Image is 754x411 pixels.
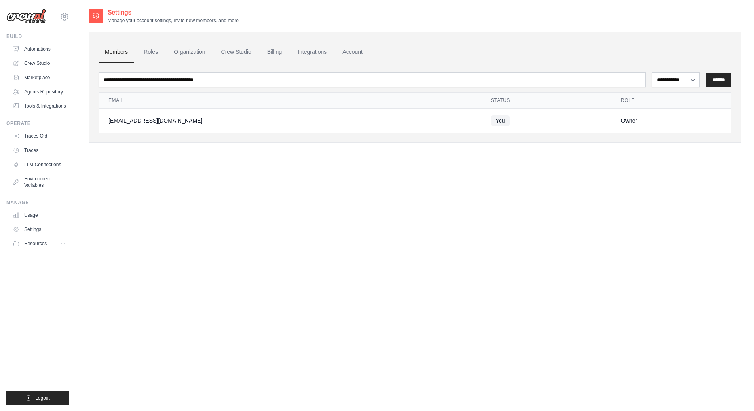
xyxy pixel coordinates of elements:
a: Agents Repository [9,85,69,98]
a: Integrations [291,42,333,63]
a: Crew Studio [9,57,69,70]
a: LLM Connections [9,158,69,171]
a: Members [99,42,134,63]
button: Resources [9,237,69,250]
th: Role [612,93,731,109]
div: Operate [6,120,69,127]
a: Crew Studio [215,42,258,63]
img: Logo [6,9,46,24]
p: Manage your account settings, invite new members, and more. [108,17,240,24]
div: Build [6,33,69,40]
a: Environment Variables [9,172,69,191]
a: Billing [261,42,288,63]
a: Automations [9,43,69,55]
a: Tools & Integrations [9,100,69,112]
a: Marketplace [9,71,69,84]
th: Email [99,93,481,109]
button: Logout [6,391,69,405]
div: Manage [6,199,69,206]
a: Organization [167,42,211,63]
h2: Settings [108,8,240,17]
a: Settings [9,223,69,236]
span: Logout [35,395,50,401]
div: [EMAIL_ADDRESS][DOMAIN_NAME] [108,117,472,125]
span: Resources [24,241,47,247]
div: Owner [621,117,722,125]
a: Traces [9,144,69,157]
a: Account [336,42,369,63]
a: Traces Old [9,130,69,142]
a: Usage [9,209,69,222]
span: You [491,115,510,126]
a: Roles [137,42,164,63]
th: Status [481,93,612,109]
